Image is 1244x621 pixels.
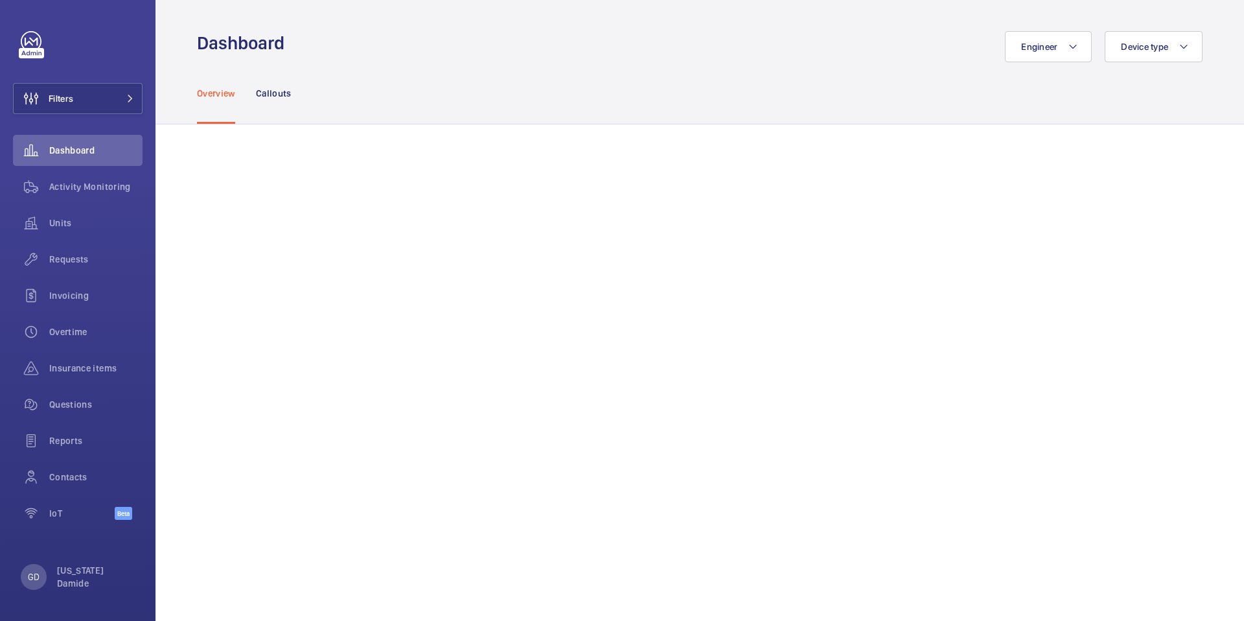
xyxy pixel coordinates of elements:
[49,253,143,266] span: Requests
[49,289,143,302] span: Invoicing
[13,83,143,114] button: Filters
[49,217,143,229] span: Units
[1021,41,1057,52] span: Engineer
[49,434,143,447] span: Reports
[115,507,132,520] span: Beta
[1121,41,1168,52] span: Device type
[57,564,135,590] p: [US_STATE] Damide
[197,31,292,55] h1: Dashboard
[256,87,292,100] p: Callouts
[49,362,143,375] span: Insurance items
[49,471,143,484] span: Contacts
[49,144,143,157] span: Dashboard
[197,87,235,100] p: Overview
[49,92,73,105] span: Filters
[1005,31,1092,62] button: Engineer
[49,507,115,520] span: IoT
[49,398,143,411] span: Questions
[28,570,40,583] p: GD
[49,325,143,338] span: Overtime
[49,180,143,193] span: Activity Monitoring
[1105,31,1203,62] button: Device type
